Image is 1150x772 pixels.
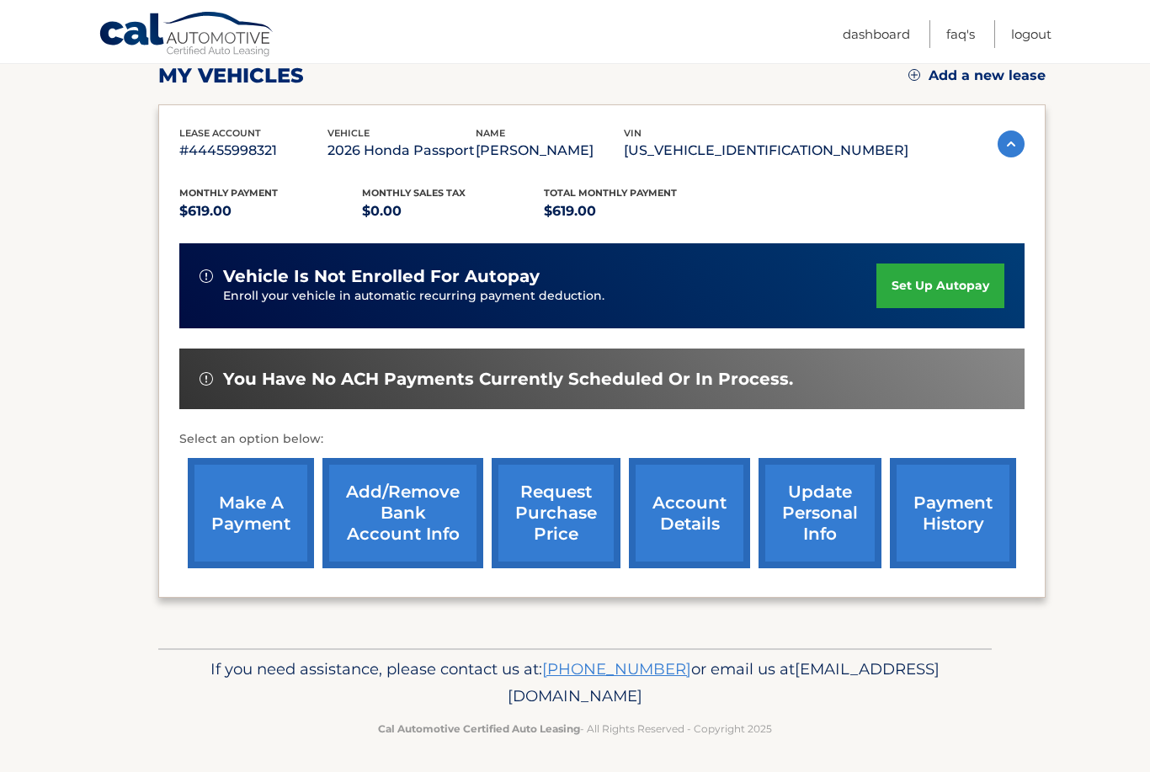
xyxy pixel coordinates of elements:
a: make a payment [188,458,314,568]
span: vehicle [327,127,370,139]
p: - All Rights Reserved - Copyright 2025 [169,720,981,737]
a: Cal Automotive [98,11,275,60]
span: Monthly Payment [179,187,278,199]
h2: my vehicles [158,63,304,88]
span: Monthly sales Tax [362,187,466,199]
a: Dashboard [843,20,910,48]
a: Add a new lease [908,67,1046,84]
span: vin [624,127,642,139]
p: [PERSON_NAME] [476,139,624,162]
span: [EMAIL_ADDRESS][DOMAIN_NAME] [508,659,940,705]
a: update personal info [759,458,881,568]
span: name [476,127,505,139]
span: vehicle is not enrolled for autopay [223,266,540,287]
span: lease account [179,127,261,139]
a: account details [629,458,750,568]
a: Logout [1011,20,1052,48]
p: Enroll your vehicle in automatic recurring payment deduction. [223,287,876,306]
span: You have no ACH payments currently scheduled or in process. [223,369,793,390]
img: alert-white.svg [200,269,213,283]
p: [US_VEHICLE_IDENTIFICATION_NUMBER] [624,139,908,162]
p: $0.00 [362,200,545,223]
p: $619.00 [179,200,362,223]
a: [PHONE_NUMBER] [542,659,691,679]
img: accordion-active.svg [998,130,1025,157]
strong: Cal Automotive Certified Auto Leasing [378,722,580,735]
p: Select an option below: [179,429,1025,450]
a: Add/Remove bank account info [322,458,483,568]
img: alert-white.svg [200,372,213,386]
a: set up autopay [876,264,1004,308]
p: If you need assistance, please contact us at: or email us at [169,656,981,710]
img: add.svg [908,69,920,81]
span: Total Monthly Payment [544,187,677,199]
a: payment history [890,458,1016,568]
p: $619.00 [544,200,727,223]
a: FAQ's [946,20,975,48]
a: request purchase price [492,458,620,568]
p: 2026 Honda Passport [327,139,476,162]
p: #44455998321 [179,139,327,162]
